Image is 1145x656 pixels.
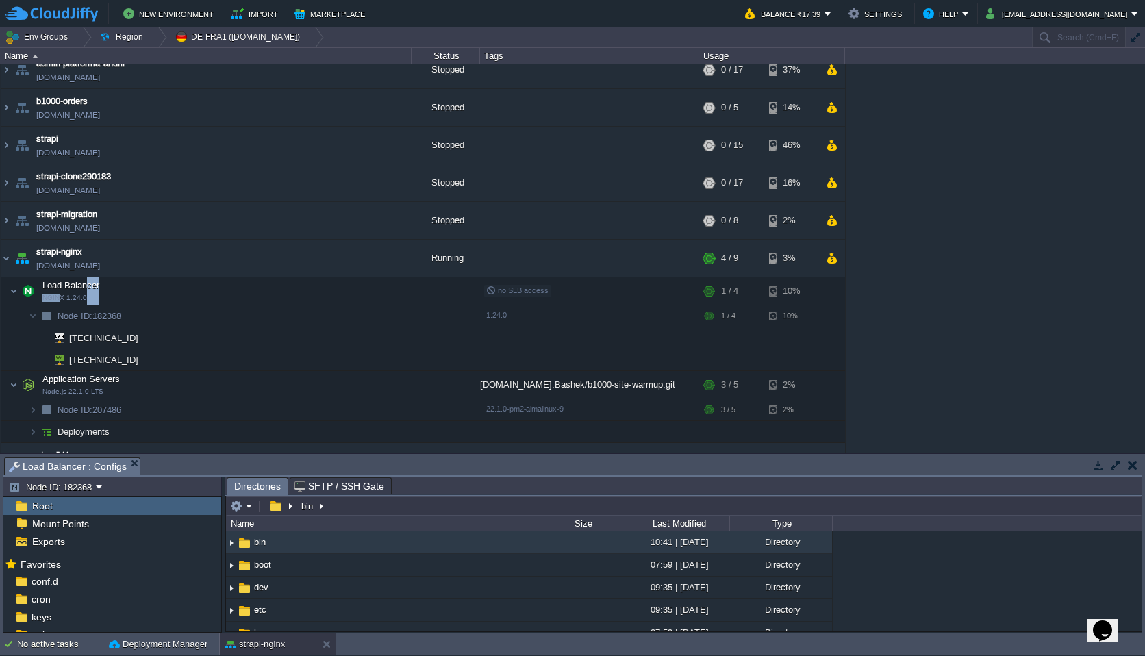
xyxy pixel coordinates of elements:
img: AMDAwAAAACH5BAEAAAAALAAAAAABAAEAAAICRAEAOw== [29,399,37,420]
div: 0 / 17 [721,164,743,201]
div: 4 / 9 [721,240,738,277]
a: Application ServersNode.js 22.1.0 LTS [41,374,122,384]
a: Exports [29,535,67,548]
a: Deployments [56,426,112,438]
span: Node.js 22.1.0 LTS [42,388,103,396]
div: Tags [481,48,699,64]
div: Type [731,516,832,531]
a: home [252,627,278,638]
img: AMDAwAAAACH5BAEAAAAALAAAAAABAAEAAAICRAEAOw== [1,202,12,239]
button: New Environment [123,5,218,22]
span: Application Servers [41,373,122,385]
div: 10:41 | [DATE] [627,531,729,553]
div: 0 / 8 [721,202,738,239]
a: dev [252,581,270,593]
span: strapi-migration [36,207,97,221]
button: Balance ₹17.39 [745,5,825,22]
span: Directories [234,478,281,495]
div: Size [539,516,627,531]
div: 0 / 5 [721,89,738,126]
div: Running [412,240,480,277]
a: [DOMAIN_NAME] [36,146,100,160]
img: AMDAwAAAACH5BAEAAAAALAAAAAABAAEAAAICRAEAOw== [12,202,32,239]
div: 10% [769,277,814,305]
a: [TECHNICAL_ID] [68,333,140,343]
div: Last Modified [628,516,729,531]
a: strapi-nginx [36,245,82,259]
img: AMDAwAAAACH5BAEAAAAALAAAAAABAAEAAAICRAEAOw== [1,240,12,277]
img: AMDAwAAAACH5BAEAAAAALAAAAAABAAEAAAICRAEAOw== [1,51,12,88]
div: 46% [769,127,814,164]
span: Favorites [18,558,63,570]
img: AMDAwAAAACH5BAEAAAAALAAAAAABAAEAAAICRAEAOw== [12,164,32,201]
div: 10% [769,305,814,327]
img: AMDAwAAAACH5BAEAAAAALAAAAAABAAEAAAICRAEAOw== [226,555,237,576]
div: Directory [729,577,832,598]
div: Name [227,516,538,531]
a: Node ID:207486 [56,404,123,416]
div: Stopped [412,51,480,88]
a: Mount Points [29,518,91,530]
span: 22.1.0-pm2-almalinux-9 [486,405,564,413]
a: [DOMAIN_NAME] [36,221,100,235]
a: etc [252,604,268,616]
img: AMDAwAAAACH5BAEAAAAALAAAAAABAAEAAAICRAEAOw== [45,349,64,370]
button: Help [923,5,962,22]
div: 3 / 5 [721,399,735,420]
a: strapiV4 [36,449,69,462]
div: Directory [729,599,832,620]
span: Node ID: [58,405,92,415]
a: bin [252,536,268,548]
img: AMDAwAAAACH5BAEAAAAALAAAAAABAAEAAAICRAEAOw== [10,371,18,399]
span: 182368 [56,310,123,322]
input: Click to enter the path [226,496,1142,516]
img: AMDAwAAAACH5BAEAAAAALAAAAAABAAEAAAICRAEAOw== [10,277,18,305]
img: CloudJiffy [5,5,98,23]
a: Load BalancerNGINX 1.24.0 [41,280,101,290]
img: AMDAwAAAACH5BAEAAAAALAAAAAABAAEAAAICRAEAOw== [12,127,32,164]
a: [DOMAIN_NAME] [36,259,100,273]
img: AMDAwAAAACH5BAEAAAAALAAAAAABAAEAAAICRAEAOw== [12,89,32,126]
div: Stopped [412,89,480,126]
button: Deployment Manager [109,638,207,651]
div: 0 / 15 [721,127,743,164]
div: 07:59 | [DATE] [627,622,729,643]
div: Stopped [412,164,480,201]
a: conf.d [29,575,60,588]
span: Root [29,500,55,512]
a: b1000-orders [36,94,88,108]
button: Import [231,5,282,22]
img: AMDAwAAAACH5BAEAAAAALAAAAAABAAEAAAICRAEAOw== [37,327,45,349]
iframe: chat widget [1087,601,1131,642]
img: AMDAwAAAACH5BAEAAAAALAAAAAABAAEAAAICRAEAOw== [237,603,252,618]
div: 2% [769,371,814,399]
img: AMDAwAAAACH5BAEAAAAALAAAAAABAAEAAAICRAEAOw== [37,421,56,442]
img: AMDAwAAAACH5BAEAAAAALAAAAAABAAEAAAICRAEAOw== [37,399,56,420]
span: [TECHNICAL_ID] [68,349,140,370]
span: SFTP / SSH Gate [294,478,384,494]
a: Node ID:182368 [56,310,123,322]
div: Directory [729,554,832,575]
img: AMDAwAAAACH5BAEAAAAALAAAAAABAAEAAAICRAEAOw== [32,55,38,58]
button: bin [299,500,316,512]
img: AMDAwAAAACH5BAEAAAAALAAAAAABAAEAAAICRAEAOw== [237,581,252,596]
a: boot [252,559,273,570]
div: 3% [769,240,814,277]
span: cron [29,593,53,605]
a: strapi-clone290183 [36,170,111,184]
div: No active tasks [17,633,103,655]
button: [EMAIL_ADDRESS][DOMAIN_NAME] [986,5,1131,22]
img: AMDAwAAAACH5BAEAAAAALAAAAAABAAEAAAICRAEAOw== [29,305,37,327]
div: Stopped [412,202,480,239]
span: Load Balancer : Configs [9,458,127,475]
a: strapi [36,132,58,146]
